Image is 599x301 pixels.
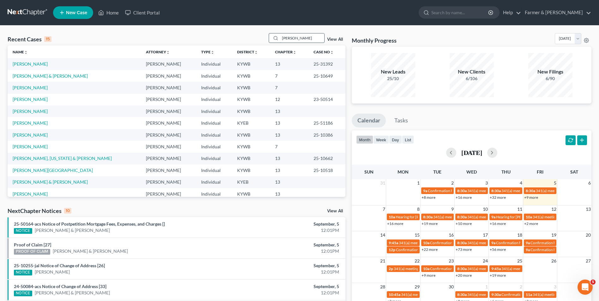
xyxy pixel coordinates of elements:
span: 26 [551,257,557,265]
span: Hearing for [PERSON_NAME] & [PERSON_NAME] [396,215,478,219]
td: [PERSON_NAME] [141,105,196,117]
a: [PERSON_NAME] & [PERSON_NAME] [35,290,110,296]
span: Mon [398,169,409,174]
a: [PERSON_NAME][GEOGRAPHIC_DATA] [13,168,93,173]
span: 341(a) meeting for [PERSON_NAME] [467,266,528,271]
div: NOTICE [14,228,32,234]
div: 12:01PM [235,290,339,296]
a: 25-50164-acs Notice of Postpetition Mortgage Fees, Expenses, and Charges [] [14,221,165,227]
a: +8 more [422,195,435,200]
span: 341(a) meeting for [PERSON_NAME] [399,240,460,245]
div: 12:01PM [235,227,339,233]
td: KYWB [232,141,270,152]
td: Individual [196,129,232,141]
td: 25-31392 [308,58,345,70]
a: [PERSON_NAME] [13,97,48,102]
h2: [DATE] [461,149,482,156]
a: View All [327,209,343,213]
div: New Clients [450,68,494,75]
span: 8:30a [526,188,535,193]
span: Confirmation hearing for [PERSON_NAME] [428,188,500,193]
td: Individual [196,176,232,188]
td: KYEB [232,176,270,188]
a: View All [327,37,343,42]
a: Home [95,7,122,18]
span: 24 [482,257,488,265]
td: Individual [196,117,232,129]
span: 10:45a [389,292,400,297]
a: [PERSON_NAME] [13,109,48,114]
a: +19 more [422,221,438,226]
span: Confirmation hearing for [PERSON_NAME] [430,266,502,271]
a: [PERSON_NAME] [13,61,48,67]
span: Fri [537,169,543,174]
span: Wed [466,169,477,174]
i: unfold_more [293,50,297,54]
iframe: Intercom live chat [578,280,593,295]
span: 341(a) meeting for [PERSON_NAME] [501,188,562,193]
span: Confirmation hearing for [PERSON_NAME] [430,240,502,245]
span: 9a [491,240,495,245]
span: 17 [482,231,488,239]
div: 12:01PM [235,248,339,254]
span: 28 [380,283,386,291]
span: 18 [517,231,523,239]
a: +16 more [456,195,472,200]
span: 341(a) meeting for [PERSON_NAME] [394,266,455,271]
span: 341(a) meeting for [PERSON_NAME] [467,188,528,193]
span: 23 [448,257,454,265]
span: 10 [482,205,488,213]
td: [PERSON_NAME] [141,70,196,82]
i: unfold_more [166,50,170,54]
a: +20 more [456,273,472,278]
td: Individual [196,94,232,105]
span: 25 [517,257,523,265]
td: [PERSON_NAME] [141,94,196,105]
span: 20 [585,231,591,239]
td: 25-10649 [308,70,345,82]
button: list [402,135,414,144]
a: +9 more [422,273,435,278]
span: 2 [519,283,523,291]
div: September, 5 [235,263,339,269]
a: Attorneyunfold_more [146,50,170,54]
a: [PERSON_NAME], [US_STATE] & [PERSON_NAME] [13,156,112,161]
td: KYWB [232,129,270,141]
span: 8:30a [491,188,501,193]
h3: Monthly Progress [352,37,397,44]
span: 341(a) meeting for [PERSON_NAME] & [PERSON_NAME] [433,215,528,219]
td: 13 [270,164,308,176]
span: 9 [451,205,454,213]
td: 13 [270,105,308,117]
span: 8:30a [457,266,467,271]
span: New Case [66,10,87,15]
a: Client Portal [122,7,163,18]
button: month [356,135,373,144]
span: 8:30a [423,215,433,219]
span: 8:30a [457,215,467,219]
td: Individual [196,70,232,82]
a: +22 more [422,247,438,252]
td: 25-10386 [308,129,345,141]
div: 25/10 [371,75,415,82]
span: 11 [517,205,523,213]
a: Case Nounfold_more [314,50,334,54]
span: 4 [519,179,523,187]
a: Farmer & [PERSON_NAME] [522,7,591,18]
a: +32 more [490,195,506,200]
span: 8 [416,205,420,213]
a: [PERSON_NAME] [35,269,70,275]
td: 13 [270,129,308,141]
td: KYWB [232,70,270,82]
div: September, 5 [235,221,339,227]
a: Proof of Claim [27] [14,242,51,247]
span: 11a [526,292,532,297]
td: KYWB [232,164,270,176]
td: [PERSON_NAME] [141,153,196,164]
span: 30 [448,283,454,291]
td: Individual [196,188,232,200]
span: 5 [590,280,596,285]
button: day [389,135,402,144]
span: 5 [553,179,557,187]
div: 12:01PM [235,269,339,275]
